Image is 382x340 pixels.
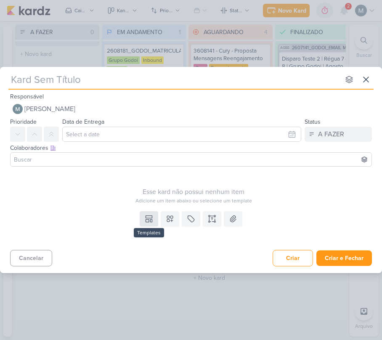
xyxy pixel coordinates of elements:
[8,72,340,87] input: Kard Sem Título
[13,104,23,114] img: Mariana Amorim
[62,118,104,125] label: Data de Entrega
[24,104,75,114] span: [PERSON_NAME]
[12,154,370,165] input: Buscar
[273,250,313,266] button: Criar
[10,101,372,117] button: [PERSON_NAME]
[305,118,321,125] label: Status
[62,127,301,142] input: Select a date
[10,187,377,197] div: Esse kard não possui nenhum item
[318,129,344,139] div: A FAZER
[305,127,372,142] button: A FAZER
[316,250,372,266] button: Criar e Fechar
[10,197,377,205] div: Adicione um item abaixo ou selecione um template
[10,118,37,125] label: Prioridade
[10,143,372,152] div: Colaboradores
[10,250,52,266] button: Cancelar
[134,228,164,237] div: Templates
[10,93,44,100] label: Responsável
